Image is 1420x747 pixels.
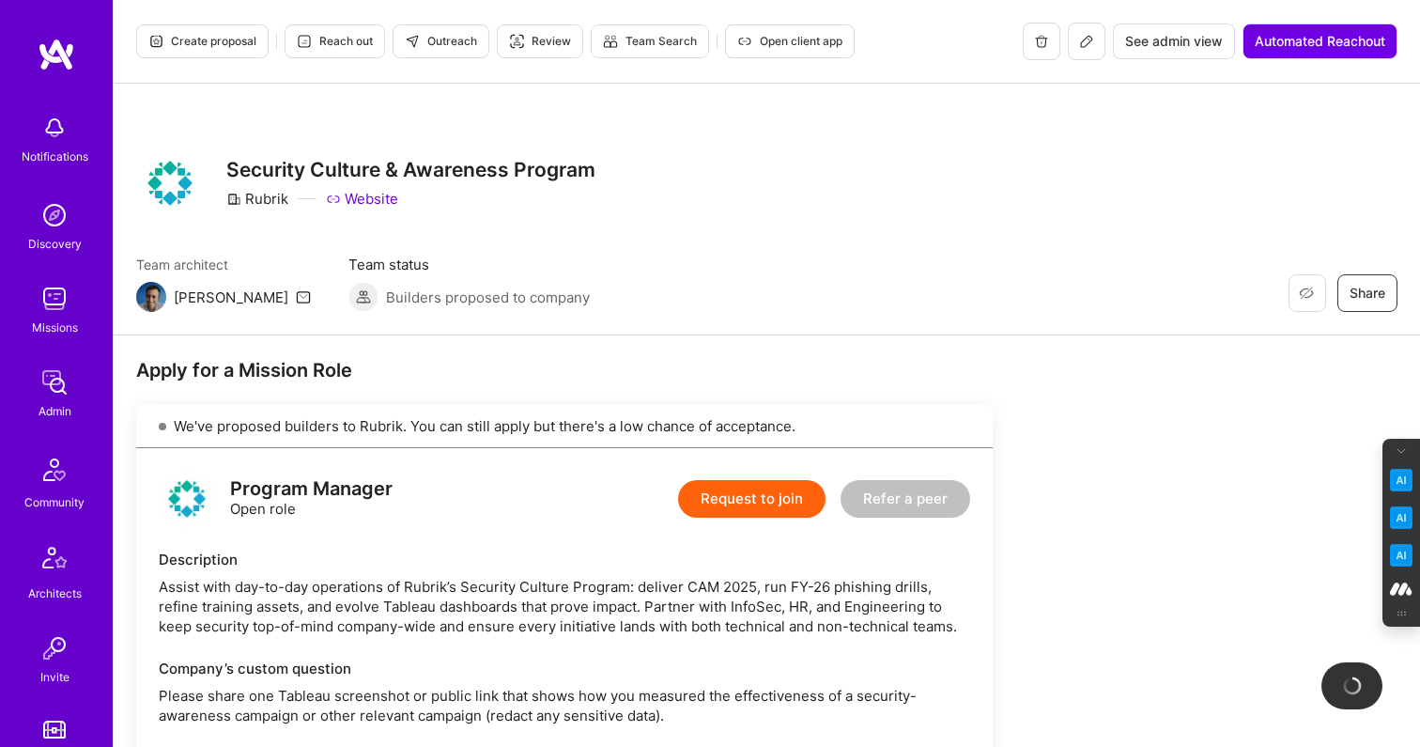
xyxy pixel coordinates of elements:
span: Reach out [297,33,373,50]
button: Outreach [393,24,489,58]
img: Key Point Extractor icon [1390,469,1412,491]
img: Email Tone Analyzer icon [1390,506,1412,529]
button: Review [497,24,583,58]
img: Team Architect [136,282,166,312]
span: Share [1350,284,1385,303]
img: admin teamwork [36,364,73,401]
div: We've proposed builders to Rubrik. You can still apply but there's a low chance of acceptance. [136,405,993,448]
span: Review [509,33,571,50]
span: Team architect [136,255,311,274]
img: tokens [43,721,66,739]
img: Architects [32,538,77,584]
div: Program Manager [230,479,393,499]
button: Create proposal [136,24,269,58]
button: Open client app [725,24,855,58]
button: Automated Reachout [1242,23,1397,59]
p: Please share one Tableau screenshot or public link that shows how you measured the effectiveness ... [159,686,970,725]
div: [PERSON_NAME] [174,288,288,307]
i: icon Targeter [509,34,524,49]
div: Company’s custom question [159,659,970,678]
div: Assist with day-to-day operations of Rubrik’s Security Culture Program: deliver CAM 2025, run FY-... [159,577,970,636]
i: icon Mail [296,289,311,304]
img: discovery [36,196,73,234]
div: Missions [32,318,78,337]
img: teamwork [36,280,73,318]
span: Team status [348,255,590,274]
div: Description [159,550,970,569]
span: Builders proposed to company [386,288,590,307]
div: Invite [40,667,69,687]
a: Website [326,189,398,209]
img: logo [159,471,215,527]
img: Community [32,447,77,492]
i: icon EyeClosed [1299,286,1314,301]
span: Automated Reachout [1255,32,1385,51]
div: Apply for a Mission Role [136,358,993,382]
i: icon CompanyGray [226,192,241,207]
span: Open client app [737,33,842,50]
button: Share [1337,274,1397,312]
div: Notifications [22,147,88,166]
button: See admin view [1113,23,1235,59]
img: Jargon Buster icon [1390,544,1412,567]
img: loading [1343,677,1362,695]
span: Create proposal [148,33,256,50]
h3: Security Culture & Awareness Program [226,158,595,181]
i: icon Proposal [148,34,163,49]
button: Refer a peer [841,480,970,518]
div: Architects [28,584,82,603]
div: Admin [39,401,71,421]
button: Reach out [285,24,385,58]
img: Builders proposed to company [348,282,378,312]
div: Rubrik [226,189,288,209]
button: Team Search [591,24,709,58]
button: Request to join [678,480,826,518]
img: logo [38,38,75,71]
span: Outreach [405,33,477,50]
img: Invite [36,630,73,667]
div: Open role [230,479,393,519]
div: Community [24,492,85,512]
img: Company Logo [136,149,204,217]
div: Discovery [28,234,82,254]
span: See admin view [1125,32,1223,51]
img: bell [36,109,73,147]
span: Team Search [603,33,697,50]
